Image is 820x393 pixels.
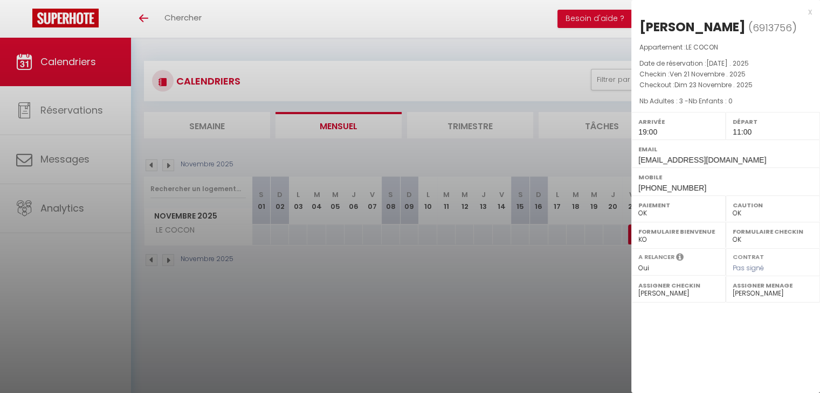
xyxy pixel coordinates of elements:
div: [PERSON_NAME] [639,18,746,36]
span: LE COCON [686,43,718,52]
label: Paiement [638,200,719,210]
span: [EMAIL_ADDRESS][DOMAIN_NAME] [638,156,766,164]
label: Mobile [638,172,813,183]
label: Départ [733,116,813,127]
label: A relancer [638,252,674,262]
label: Contrat [733,252,764,259]
span: Pas signé [733,263,764,272]
span: Ven 21 Novembre . 2025 [670,69,746,79]
span: Nb Enfants : 0 [688,96,733,106]
p: Date de réservation : [639,58,812,69]
label: Arrivée [638,116,719,127]
p: Checkin : [639,69,812,80]
label: Email [638,144,813,155]
label: Formulaire Checkin [733,226,813,237]
span: Nb Adultes : 3 - [639,96,733,106]
div: x [631,5,812,18]
p: Appartement : [639,42,812,53]
span: 19:00 [638,128,657,136]
span: [PHONE_NUMBER] [638,184,706,192]
label: Caution [733,200,813,210]
span: 6913756 [753,21,792,34]
span: ( ) [748,20,797,35]
label: Assigner Menage [733,280,813,291]
p: Checkout : [639,80,812,90]
i: Sélectionner OUI si vous souhaiter envoyer les séquences de messages post-checkout [676,252,684,264]
span: 11:00 [733,128,752,136]
label: Formulaire Bienvenue [638,226,719,237]
span: Dim 23 Novembre . 2025 [674,80,753,89]
span: [DATE] . 2025 [706,59,749,68]
label: Assigner Checkin [638,280,719,291]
